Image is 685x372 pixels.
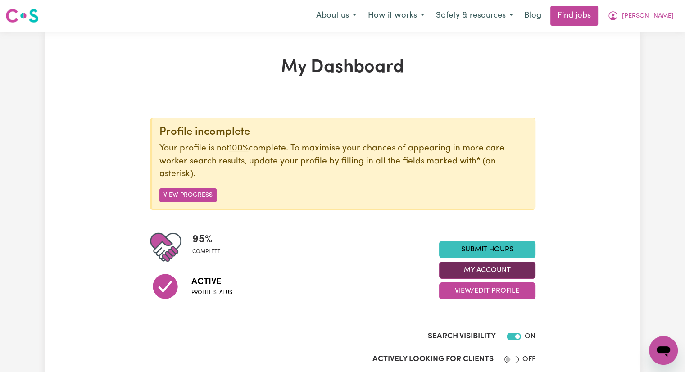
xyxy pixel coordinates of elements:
iframe: Button to launch messaging window [649,336,678,365]
span: ON [525,333,535,340]
label: Actively Looking for Clients [372,354,494,365]
span: Active [191,275,232,289]
span: Profile status [191,289,232,297]
button: View Progress [159,188,217,202]
span: OFF [522,356,535,363]
span: [PERSON_NAME] [622,11,674,21]
a: Blog [519,6,547,26]
span: 95 % [192,231,221,248]
div: Profile completeness: 95% [192,231,228,263]
p: Your profile is not complete. To maximise your chances of appearing in more care worker search re... [159,142,528,181]
button: My Account [439,262,535,279]
a: Careseekers logo [5,5,39,26]
button: How it works [362,6,430,25]
div: Profile incomplete [159,126,528,139]
h1: My Dashboard [150,57,535,78]
a: Submit Hours [439,241,535,258]
u: 100% [229,144,249,153]
button: Safety & resources [430,6,519,25]
button: About us [310,6,362,25]
button: View/Edit Profile [439,282,535,299]
img: Careseekers logo [5,8,39,24]
a: Find jobs [550,6,598,26]
label: Search Visibility [428,331,496,342]
span: complete [192,248,221,256]
button: My Account [602,6,680,25]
